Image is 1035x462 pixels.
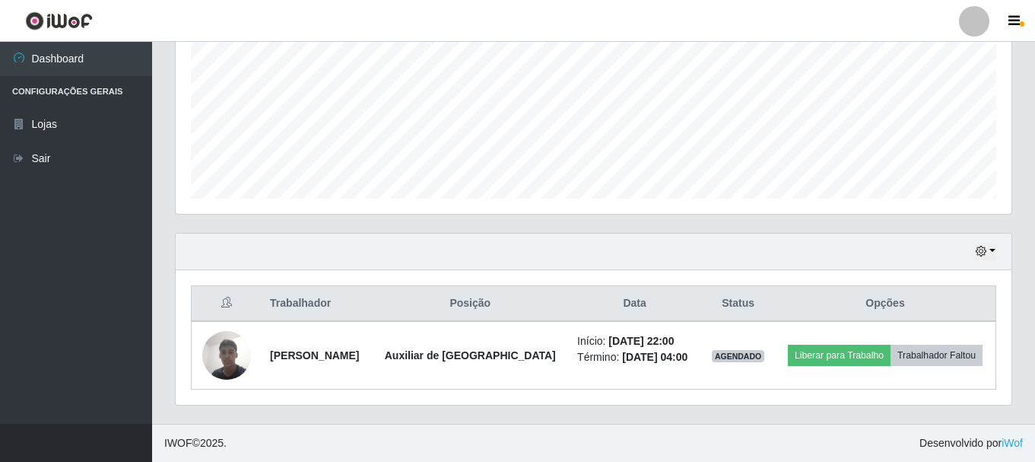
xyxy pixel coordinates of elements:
[568,286,701,322] th: Data
[261,286,372,322] th: Trabalhador
[385,349,556,362] strong: Auxiliar de [GEOGRAPHIC_DATA]
[164,435,227,451] span: © 2025 .
[622,351,687,363] time: [DATE] 04:00
[577,349,692,365] li: Término:
[919,435,1023,451] span: Desenvolvido por
[608,335,674,347] time: [DATE] 22:00
[270,349,359,362] strong: [PERSON_NAME]
[577,333,692,349] li: Início:
[891,345,983,366] button: Trabalhador Faltou
[701,286,775,322] th: Status
[775,286,995,322] th: Opções
[164,437,192,449] span: IWOF
[788,345,891,366] button: Liberar para Trabalho
[372,286,568,322] th: Posição
[1002,437,1023,449] a: iWof
[25,11,93,30] img: CoreUI Logo
[202,323,251,387] img: 1752526227098.jpeg
[712,350,765,362] span: AGENDADO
